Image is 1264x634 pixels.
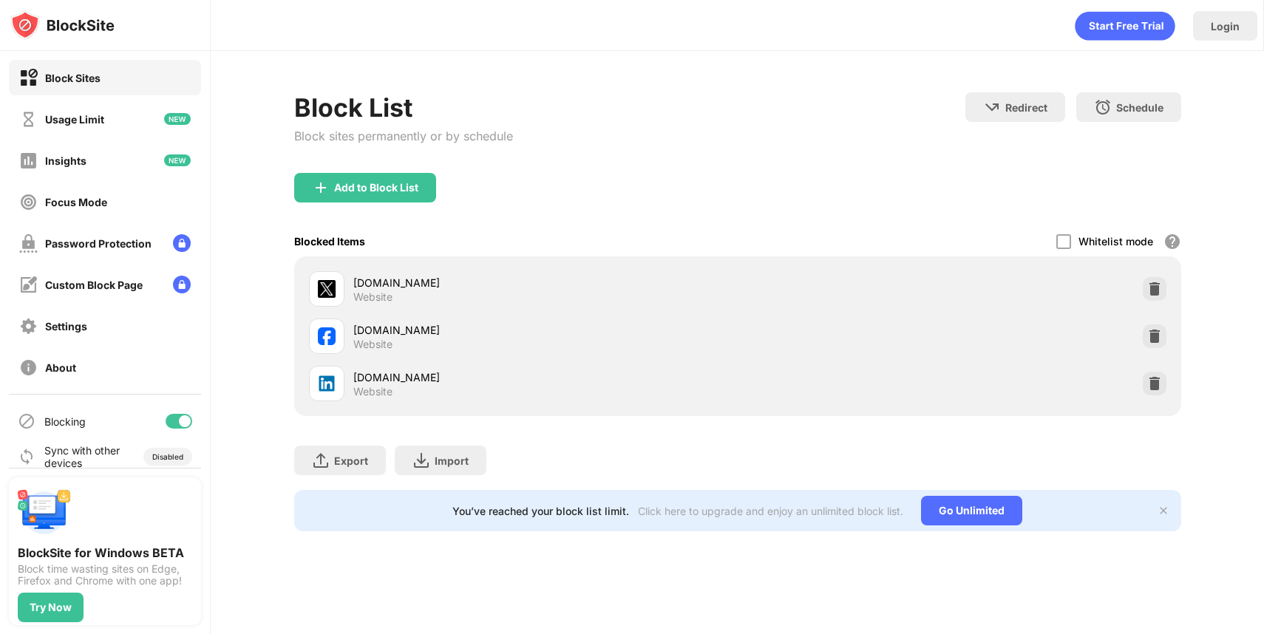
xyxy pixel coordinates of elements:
div: Block List [294,92,513,123]
img: block-on.svg [19,69,38,87]
div: Blocking [44,415,86,428]
img: favicons [318,375,336,392]
div: Import [435,454,469,467]
div: Custom Block Page [45,279,143,291]
div: Usage Limit [45,113,104,126]
div: Schedule [1116,101,1163,114]
img: focus-off.svg [19,193,38,211]
img: logo-blocksite.svg [10,10,115,40]
img: new-icon.svg [164,154,191,166]
div: Block Sites [45,72,101,84]
div: Whitelist mode [1078,235,1153,248]
div: Focus Mode [45,196,107,208]
div: Go Unlimited [921,496,1022,525]
div: Website [353,290,393,304]
div: Website [353,338,393,351]
div: Settings [45,320,87,333]
div: Try Now [30,601,72,613]
img: time-usage-off.svg [19,110,38,129]
div: [DOMAIN_NAME] [353,369,738,385]
img: sync-icon.svg [18,448,35,466]
div: Block sites permanently or by schedule [294,129,513,143]
img: favicons [318,280,336,298]
img: customize-block-page-off.svg [19,276,38,294]
div: Add to Block List [334,182,418,194]
div: Click here to upgrade and enjoy an unlimited block list. [638,505,903,517]
div: Sync with other devices [44,444,120,469]
div: animation [1075,11,1175,41]
div: You’ve reached your block list limit. [452,505,629,517]
div: [DOMAIN_NAME] [353,275,738,290]
div: Export [334,454,368,467]
img: favicons [318,327,336,345]
img: insights-off.svg [19,151,38,170]
div: [DOMAIN_NAME] [353,322,738,338]
div: Blocked Items [294,235,365,248]
img: x-button.svg [1158,505,1169,517]
div: Website [353,385,393,398]
img: about-off.svg [19,358,38,377]
div: About [45,361,76,374]
img: lock-menu.svg [173,276,191,293]
img: password-protection-off.svg [19,234,38,253]
div: Disabled [152,452,183,461]
img: blocking-icon.svg [18,412,35,430]
img: lock-menu.svg [173,234,191,252]
div: Insights [45,154,86,167]
img: settings-off.svg [19,317,38,335]
div: BlockSite for Windows BETA [18,545,192,560]
img: new-icon.svg [164,113,191,125]
div: Password Protection [45,237,152,250]
div: Login [1211,20,1240,33]
div: Redirect [1005,101,1047,114]
img: push-desktop.svg [18,486,71,539]
div: Block time wasting sites on Edge, Firefox and Chrome with one app! [18,563,192,587]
